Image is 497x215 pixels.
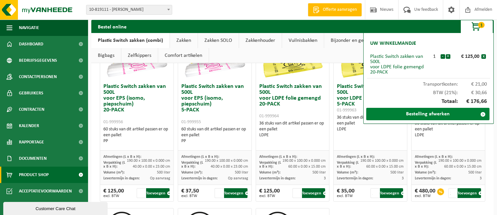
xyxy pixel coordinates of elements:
[302,188,325,198] button: Toevoegen
[415,171,436,174] span: Volume (m³):
[181,138,248,144] div: PP
[337,108,356,113] span: 01-999963
[478,22,485,28] span: 1
[103,171,125,174] span: Volume (m³):
[402,176,404,180] span: 3
[19,52,57,69] span: Bedrijfsgegevens
[19,20,39,36] span: Navigatie
[438,159,482,163] span: 190.00 x 100.00 x 0.000 cm
[181,126,248,144] div: 60 stuks van dit artikel passen er op een pallet
[127,159,170,163] span: 190.00 x 100.00 x 0.000 cm
[390,171,404,174] span: 500 liter
[103,194,124,198] span: excl. BTW
[235,171,248,174] span: 500 liter
[19,183,72,199] span: Acceptatievoorwaarden
[288,165,326,169] span: 60.00 x 0.00 x 15.00 cm
[181,161,203,169] span: Verpakking (L x B x H):
[444,165,482,169] span: 60.00 x 0.00 x 15.00 cm
[415,161,437,169] span: Verpakking (L x B x H):
[224,188,248,198] button: Toevoegen
[446,54,450,59] button: +
[415,176,451,180] span: Levertermijn in dagen:
[19,167,49,183] span: Product Shop
[181,194,199,198] span: excl. BTW
[150,176,170,180] span: Op aanvraag
[415,121,482,138] div: 50 stuks van dit artikel passen er op een pallet
[19,118,39,134] span: Kalender
[239,33,282,48] a: Zakkenhouder
[429,54,440,59] div: 1
[19,134,44,150] span: Rapportage
[324,176,326,180] span: 3
[370,188,379,198] input: 1
[103,176,140,180] span: Levertermijn in dagen:
[103,138,170,144] div: PP
[181,176,218,180] span: Levertermijn in dagen:
[181,171,203,174] span: Volume (m³):
[103,161,125,169] span: Verpakking (L x B x H):
[181,120,201,124] span: 01-999955
[360,159,404,163] span: 190.00 x 100.00 x 0.000 cm
[211,165,248,169] span: 40.00 x 0.00 x 23.00 cm
[370,54,429,75] div: Plastic Switch zakken van 500L voor LDPE folie gemengd 20-PACK
[259,171,280,174] span: Volume (m³):
[137,188,145,198] input: 1
[337,171,358,174] span: Volume (m³):
[366,165,404,169] span: 60.00 x 0.00 x 15.00 cm
[337,84,404,113] h3: Plastic Switch zakken van 500L voor LDPE folie gemengd 5-PACK
[228,176,248,180] span: Op aanvraag
[259,84,326,119] h3: Plastic Switch zakken van 500L voor LDPE folie gemengd 20-PACK
[91,48,121,63] a: Bigbags
[181,155,219,159] span: Afmetingen (L x B x H):
[367,78,490,87] div: Transportkosten:
[181,84,248,125] h3: Plastic Switch zakken van 500L voor EPS (isomo, piepschuim) 5-PACK
[86,5,172,14] span: 10-819111 - VANDAELE GEERT - WERVIK
[181,188,199,198] div: € 37,50
[324,33,398,48] a: Bijzonder en gevaarlijk afval
[337,115,404,132] div: 36 stuks van dit artikel passen er op een pallet
[321,7,358,13] span: Offerte aanvragen
[367,87,490,95] div: BTW (21%):
[259,114,279,119] span: 01-999964
[308,3,362,16] a: Offerte aanvragen
[282,33,324,48] a: Vuilnisbakken
[205,159,248,163] span: 190.00 x 100.00 x 0.000 cm
[458,188,481,198] button: Toevoegen
[19,36,43,52] span: Dashboard
[480,176,482,180] span: 3
[121,48,158,63] a: Zelfkippers
[337,176,373,180] span: Levertermijn in dagen:
[458,99,487,105] span: € 176,66
[367,36,419,51] h2: Uw winkelmandje
[458,82,487,87] span: € 21,00
[19,69,57,85] span: Contactpersonen
[86,5,172,15] span: 10-819111 - VANDAELE GEERT - WERVIK
[259,155,297,159] span: Afmetingen (L x B x H):
[215,188,223,198] input: 1
[259,188,280,198] div: € 125,00
[103,188,124,198] div: € 125,00
[415,194,435,198] span: excl. BTW
[198,33,239,48] a: Zakken SOLO
[170,33,198,48] a: Zakken
[259,161,281,169] span: Verpakking (L x B x H):
[452,54,481,59] div: € 125,00
[415,132,482,138] div: LDPE
[103,84,170,125] h3: Plastic Switch zakken van 500L voor EPS (isomo, piepschuim) 20-PACK
[441,54,445,59] button: -
[380,188,403,198] button: Toevoegen
[366,108,489,120] a: Bestelling afwerken
[259,194,280,198] span: excl. BTW
[19,101,44,118] span: Contracten
[460,20,493,33] button: 1
[3,201,109,215] iframe: chat widget
[337,161,359,169] span: Verpakking (L x B x H):
[133,165,170,169] span: 40.00 x 0.00 x 23.00 cm
[293,188,301,198] input: 1
[91,33,170,48] a: Plastic Switch zakken (combi)
[259,176,295,180] span: Levertermijn in dagen:
[337,155,375,159] span: Afmetingen (L x B x H):
[481,54,486,59] button: x
[91,20,133,33] h2: Bestel online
